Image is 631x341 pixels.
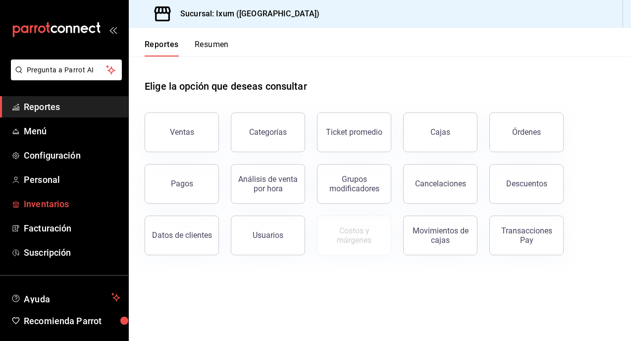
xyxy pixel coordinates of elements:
[7,72,122,82] a: Pregunta a Parrot AI
[145,216,219,255] button: Datos de clientes
[170,127,194,137] div: Ventas
[152,230,212,240] div: Datos de clientes
[317,113,391,152] button: Ticket promedio
[145,40,179,57] button: Reportes
[145,79,307,94] h1: Elige la opción que deseas consultar
[410,226,471,245] div: Movimientos de cajas
[24,173,120,186] span: Personal
[496,226,557,245] div: Transacciones Pay
[231,164,305,204] button: Análisis de venta por hora
[403,164,477,204] button: Cancelaciones
[24,197,120,211] span: Inventarios
[489,216,564,255] button: Transacciones Pay
[323,226,385,245] div: Costos y márgenes
[195,40,229,57] button: Resumen
[24,314,120,328] span: Recomienda Parrot
[24,124,120,138] span: Menú
[145,164,219,204] button: Pagos
[512,127,541,137] div: Órdenes
[24,222,120,235] span: Facturación
[11,59,122,80] button: Pregunta a Parrot AI
[171,179,193,188] div: Pagos
[27,65,106,75] span: Pregunta a Parrot AI
[317,164,391,204] button: Grupos modificadores
[430,127,450,137] div: Cajas
[109,26,117,34] button: open_drawer_menu
[231,113,305,152] button: Categorías
[326,127,382,137] div: Ticket promedio
[237,174,299,193] div: Análisis de venta por hora
[145,40,229,57] div: navigation tabs
[403,113,477,152] button: Cajas
[415,179,466,188] div: Cancelaciones
[489,164,564,204] button: Descuentos
[323,174,385,193] div: Grupos modificadores
[253,230,283,240] div: Usuarios
[506,179,547,188] div: Descuentos
[231,216,305,255] button: Usuarios
[24,149,120,162] span: Configuración
[403,216,477,255] button: Movimientos de cajas
[172,8,319,20] h3: Sucursal: Ixum ([GEOGRAPHIC_DATA])
[317,216,391,255] button: Contrata inventarios para ver este reporte
[145,113,219,152] button: Ventas
[24,246,120,259] span: Suscripción
[24,291,107,303] span: Ayuda
[249,127,287,137] div: Categorías
[24,100,120,114] span: Reportes
[489,113,564,152] button: Órdenes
